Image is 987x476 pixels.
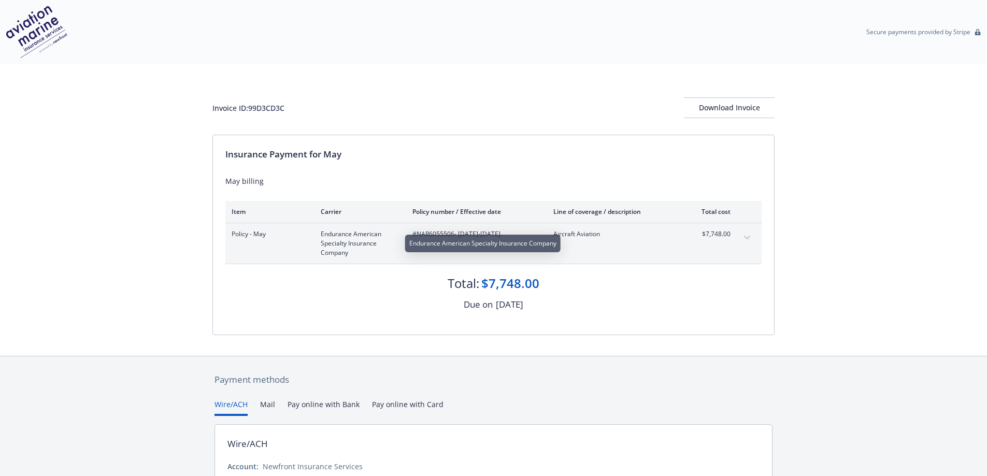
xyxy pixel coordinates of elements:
[227,437,268,451] div: Wire/ACH
[496,298,523,311] div: [DATE]
[321,229,396,257] span: Endurance American Specialty Insurance Company
[412,207,537,216] div: Policy number / Effective date
[225,148,762,161] div: Insurance Payment for May
[214,399,248,416] button: Wire/ACH
[866,27,970,36] p: Secure payments provided by Stripe
[214,373,773,386] div: Payment methods
[553,229,675,239] span: Aircraft Aviation
[684,98,775,118] div: Download Invoice
[692,207,731,216] div: Total cost
[263,461,363,472] div: Newfront Insurance Services
[321,207,396,216] div: Carrier
[227,461,259,472] div: Account:
[412,229,537,239] span: #NAR6055506 - [DATE]-[DATE]
[232,229,304,239] span: Policy - May
[739,229,755,246] button: expand content
[260,399,275,416] button: Mail
[225,223,762,264] div: Policy - MayEndurance American Specialty Insurance Company#NAR6055506- [DATE]-[DATE]Aircraft Avia...
[553,207,675,216] div: Line of coverage / description
[225,176,762,186] div: May billing
[684,97,775,118] button: Download Invoice
[481,275,539,292] div: $7,748.00
[212,103,284,113] div: Invoice ID: 99D3CD3C
[448,275,479,292] div: Total:
[288,399,360,416] button: Pay online with Bank
[692,229,731,239] span: $7,748.00
[372,399,444,416] button: Pay online with Card
[232,207,304,216] div: Item
[464,298,493,311] div: Due on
